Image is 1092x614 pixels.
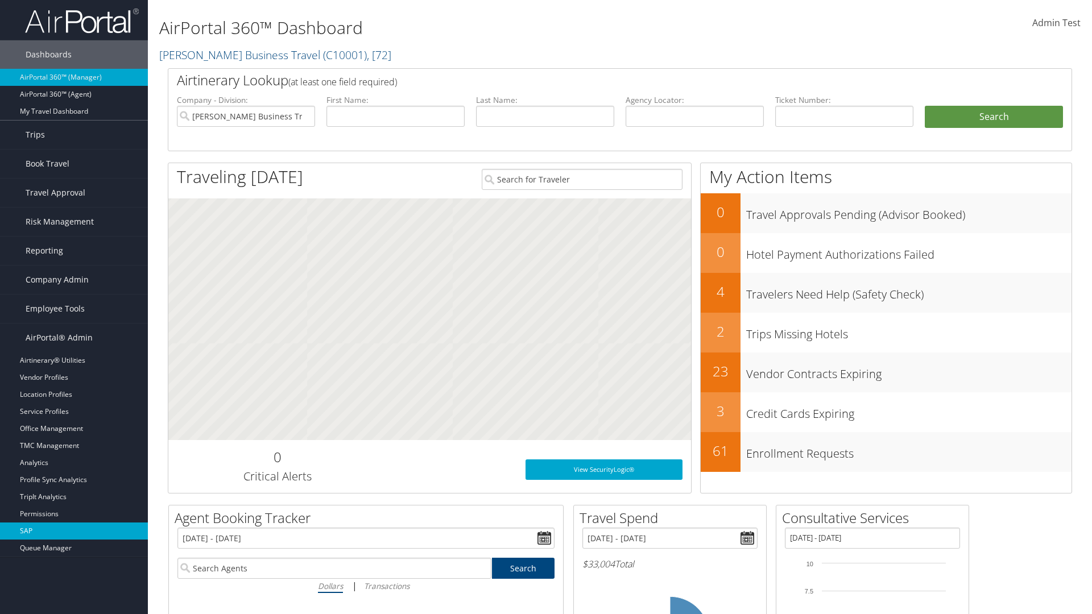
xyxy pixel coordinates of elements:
input: Search for Traveler [482,169,682,190]
label: Agency Locator: [626,94,764,106]
h2: 2 [701,322,741,341]
span: AirPortal® Admin [26,323,93,352]
span: Admin Test [1032,16,1081,29]
span: Risk Management [26,208,94,236]
span: Trips [26,121,45,149]
h3: Critical Alerts [177,468,378,484]
span: Reporting [26,237,63,265]
h3: Vendor Contracts Expiring [746,360,1072,382]
a: Search [492,558,555,579]
span: $33,004 [582,558,615,570]
h3: Credit Cards Expiring [746,400,1072,422]
a: Admin Test [1032,6,1081,41]
span: Dashboards [26,40,72,69]
a: 0Hotel Payment Authorizations Failed [701,233,1072,273]
h3: Hotel Payment Authorizations Failed [746,241,1072,263]
h2: Agent Booking Tracker [175,508,563,528]
label: First Name: [326,94,465,106]
a: 2Trips Missing Hotels [701,313,1072,352]
h2: 0 [701,202,741,222]
span: ( C10001 ) [323,47,367,63]
h3: Travel Approvals Pending (Advisor Booked) [746,201,1072,223]
label: Company - Division: [177,94,315,106]
label: Ticket Number: [775,94,913,106]
h2: Airtinerary Lookup [177,70,988,90]
span: Travel Approval [26,179,85,207]
h2: 4 [701,282,741,301]
i: Transactions [364,580,409,591]
h2: 0 [177,447,378,467]
h1: Traveling [DATE] [177,165,303,189]
a: 0Travel Approvals Pending (Advisor Booked) [701,193,1072,233]
h6: Total [582,558,758,570]
tspan: 10 [806,561,813,567]
div: | [177,579,555,593]
a: 3Credit Cards Expiring [701,392,1072,432]
span: Employee Tools [26,294,85,323]
h1: AirPortal 360™ Dashboard [159,16,773,40]
label: Last Name: [476,94,614,106]
span: (at least one field required) [288,76,397,88]
h2: 23 [701,362,741,381]
h2: 3 [701,401,741,421]
span: Book Travel [26,150,69,178]
h3: Enrollment Requests [746,440,1072,462]
a: 23Vendor Contracts Expiring [701,352,1072,392]
h3: Travelers Need Help (Safety Check) [746,281,1072,302]
i: Dollars [318,580,343,591]
h2: Travel Spend [580,508,766,528]
button: Search [925,106,1063,128]
h2: 0 [701,242,741,262]
h1: My Action Items [701,165,1072,189]
a: 61Enrollment Requests [701,432,1072,472]
a: [PERSON_NAME] Business Travel [159,47,391,63]
span: , [ 72 ] [367,47,391,63]
span: Company Admin [26,265,89,294]
h3: Trips Missing Hotels [746,321,1072,342]
tspan: 7.5 [805,588,813,595]
img: airportal-logo.png [25,7,139,34]
h2: 61 [701,441,741,460]
input: Search Agents [177,558,491,579]
a: 4Travelers Need Help (Safety Check) [701,273,1072,313]
a: View SecurityLogic® [526,459,682,480]
h2: Consultative Services [782,508,969,528]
